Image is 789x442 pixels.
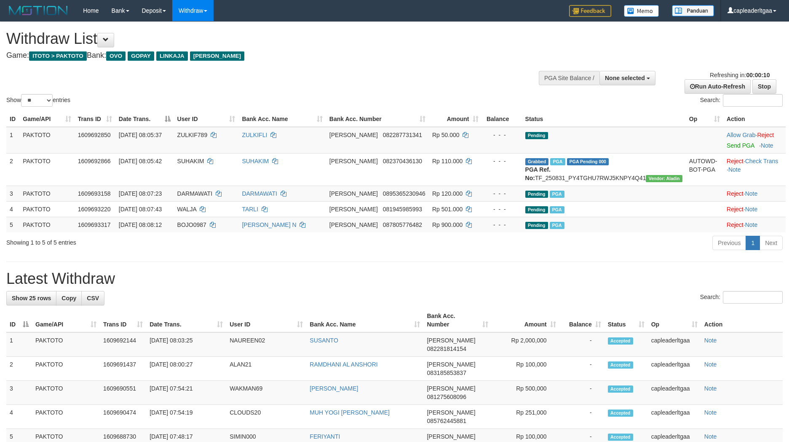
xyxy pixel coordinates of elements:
[757,132,774,138] a: Reject
[569,5,611,17] img: Feedback.jpg
[605,75,645,81] span: None selected
[432,221,463,228] span: Rp 900.000
[686,111,723,127] th: Op: activate to sort column ascending
[727,221,744,228] a: Reject
[525,132,548,139] span: Pending
[482,111,522,127] th: Balance
[19,186,74,201] td: PAKTOTO
[6,357,32,381] td: 2
[6,127,19,154] td: 1
[608,385,633,393] span: Accepted
[226,332,306,357] td: NAUREEN02
[242,190,277,197] a: DARMAWATI
[174,111,239,127] th: User ID: activate to sort column ascending
[177,190,212,197] span: DARMAWATI
[106,51,126,61] span: OVO
[6,217,19,232] td: 5
[6,94,70,107] label: Show entries
[559,405,604,429] td: -
[432,132,460,138] span: Rp 50.000
[78,132,111,138] span: 1609692850
[6,111,19,127] th: ID
[427,409,475,416] span: [PERSON_NAME]
[329,190,378,197] span: [PERSON_NAME]
[761,142,773,149] a: Note
[306,308,423,332] th: Bank Acc. Name: activate to sort column ascending
[685,79,751,94] a: Run Auto-Refresh
[32,357,100,381] td: PAKTOTO
[550,222,564,229] span: Marked by capleaderltgaa
[723,94,783,107] input: Search:
[146,357,226,381] td: [DATE] 08:00:27
[329,221,378,228] span: [PERSON_NAME]
[146,405,226,429] td: [DATE] 07:54:19
[550,191,564,198] span: Marked by capleaderltgaa
[723,153,786,186] td: · ·
[423,308,491,332] th: Bank Acc. Number: activate to sort column ascending
[177,221,206,228] span: BOJO0987
[329,158,378,164] span: [PERSON_NAME]
[525,158,549,165] span: Grabbed
[525,191,548,198] span: Pending
[608,337,633,345] span: Accepted
[128,51,154,61] span: GOPAY
[727,142,754,149] a: Send PGA
[492,381,559,405] td: Rp 500,000
[100,405,146,429] td: 1609690474
[712,236,746,250] a: Previous
[723,291,783,304] input: Search:
[559,308,604,332] th: Balance: activate to sort column ascending
[177,206,196,213] span: WALJA
[156,51,188,61] span: LINKAJA
[723,111,786,127] th: Action
[746,236,760,250] a: 1
[752,79,776,94] a: Stop
[6,201,19,217] td: 4
[75,111,115,127] th: Trans ID: activate to sort column ascending
[723,201,786,217] td: ·
[599,71,655,85] button: None selected
[383,190,425,197] span: Copy 0895365230946 to clipboard
[6,51,518,60] h4: Game: Bank:
[723,217,786,232] td: ·
[427,369,466,376] span: Copy 083185853837 to clipboard
[672,5,714,16] img: panduan.png
[100,357,146,381] td: 1609691437
[648,381,701,405] td: capleaderltgaa
[12,295,51,302] span: Show 25 rows
[608,361,633,369] span: Accepted
[485,189,519,198] div: - - -
[62,295,76,302] span: Copy
[727,206,744,213] a: Reject
[310,337,338,344] a: SUSANTO
[522,111,686,127] th: Status
[242,221,296,228] a: [PERSON_NAME] N
[728,166,741,173] a: Note
[492,357,559,381] td: Rp 100,000
[432,206,463,213] span: Rp 501.000
[310,433,340,440] a: FERIYANTI
[700,94,783,107] label: Search:
[119,221,162,228] span: [DATE] 08:08:12
[723,127,786,154] td: ·
[146,381,226,405] td: [DATE] 07:54:21
[525,222,548,229] span: Pending
[119,132,162,138] span: [DATE] 08:05:37
[427,361,475,368] span: [PERSON_NAME]
[485,205,519,213] div: - - -
[238,111,326,127] th: Bank Acc. Name: activate to sort column ascending
[81,291,104,305] a: CSV
[310,385,358,392] a: [PERSON_NAME]
[624,5,659,17] img: Button%20Memo.svg
[492,405,559,429] td: Rp 251,000
[242,132,267,138] a: ZULKIFLI
[190,51,244,61] span: [PERSON_NAME]
[329,132,378,138] span: [PERSON_NAME]
[19,111,74,127] th: Game/API: activate to sort column ascending
[701,308,783,332] th: Action
[29,51,87,61] span: ITOTO > PAKTOTO
[6,235,322,247] div: Showing 1 to 5 of 5 entries
[432,190,463,197] span: Rp 120.000
[115,111,174,127] th: Date Trans.: activate to sort column descending
[329,206,378,213] span: [PERSON_NAME]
